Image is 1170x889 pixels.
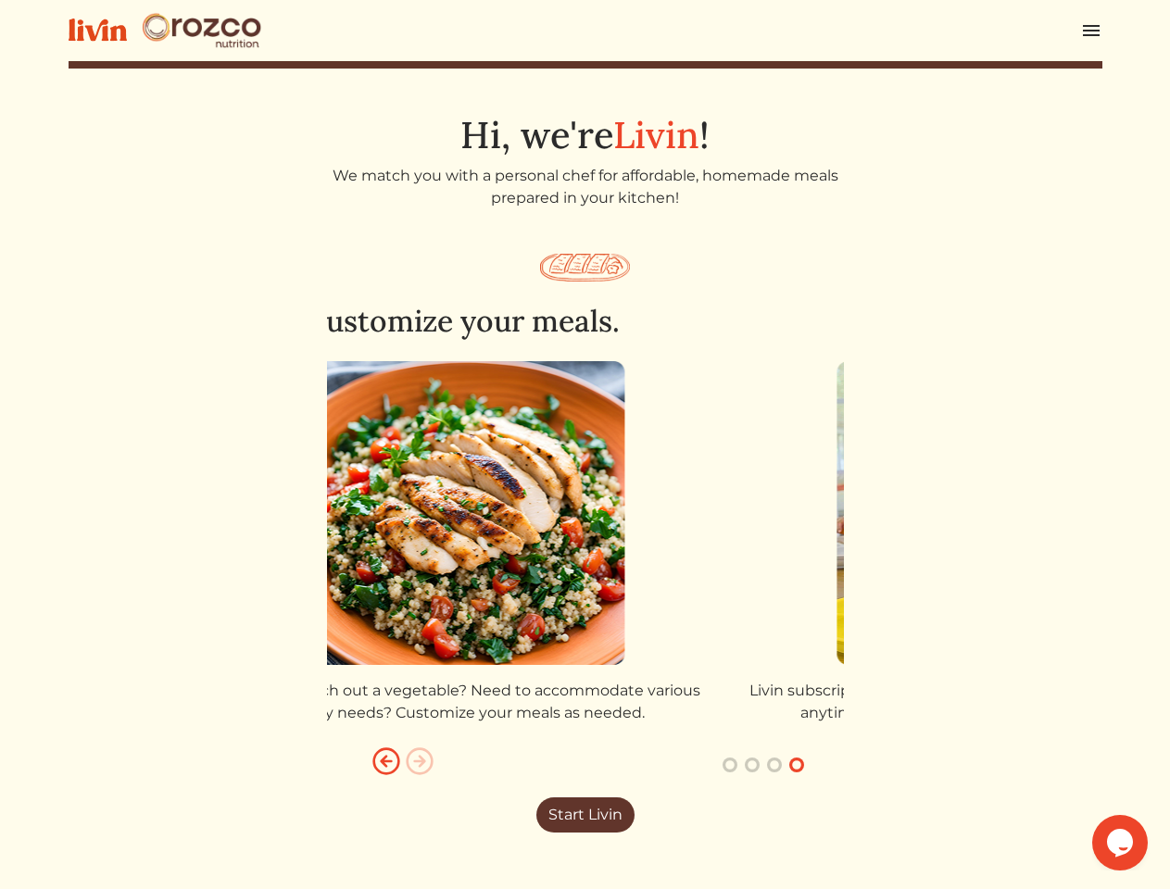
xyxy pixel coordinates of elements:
a: Start Livin [536,797,635,833]
p: Want to switch out a vegetable? Need to accommodate various dietary needs? Customize your meals a... [205,680,722,724]
span: Livin [613,111,699,158]
img: arrow_left_circle-e85112c684eda759d60b36925cadc85fc21d73bdafaa37c14bdfe87aa8b63651.svg [371,746,401,776]
p: We match you with a personal chef for affordable, homemade meals prepared in your kitchen! [327,165,844,209]
h1: Hi, we're ! [69,113,1102,157]
img: change_anytime-9adae365ebb17099602986425e05c6abbcb972715914dc0f57d3fceabbd5ba53.png [837,361,1161,665]
h2: Customize your meals. [205,304,722,339]
img: livin-logo-a0d97d1a881af30f6274990eb6222085a2533c92bbd1e4f22c21b4f0d0e3210c.svg [69,19,127,42]
img: arrow_right_circle-0c737bc566e65d76d80682a015965e9d48686a7e0252d16461ad7fdad8d1263b.svg [405,746,434,776]
img: Orozco Nutrition [142,12,262,49]
img: menu_hamburger-cb6d353cf0ecd9f46ceae1c99ecbeb4a00e71ca567a856bd81f57e9d8c17bb26.svg [1080,19,1102,42]
iframe: chat widget [1092,815,1151,870]
img: salmon_plate-7b7466995c04d3751ae4af77f50094417e75221c2a488d61e9b9888cdcba9572.svg [540,254,630,282]
img: customize_meals-30a1fb496f0c0461b032050488b9b92ff7cd70a636152f908269df9f04d536d1.png [301,361,625,665]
